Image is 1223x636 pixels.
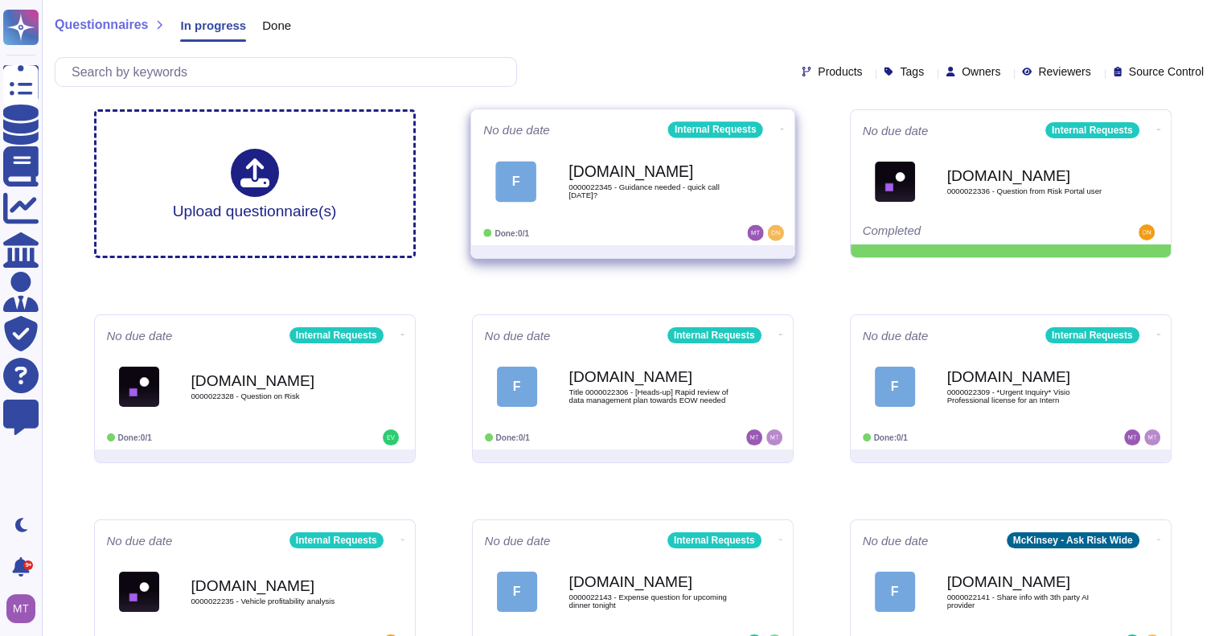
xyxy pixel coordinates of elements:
[569,388,730,404] span: Title 0000022306 - [Heads-up] Rapid review of data management plan towards EOW needed
[947,574,1108,589] b: [DOMAIN_NAME]
[947,369,1108,384] b: [DOMAIN_NAME]
[1144,429,1160,445] img: user
[747,225,763,241] img: user
[119,572,159,612] img: Logo
[875,367,915,407] div: F
[497,572,537,612] div: F
[568,183,731,199] span: 0000022345 - Guidance needed - quick call [DATE]?
[947,593,1108,609] span: 0000022141 - Share info with 3th party AI provider
[173,149,337,219] div: Upload questionnaire(s)
[495,161,536,202] div: F
[1139,224,1155,240] img: user
[900,66,924,77] span: Tags
[1045,122,1139,138] div: Internal Requests
[262,19,291,31] span: Done
[119,367,159,407] img: Logo
[875,162,915,202] img: Logo
[495,228,529,237] span: Done: 0/1
[962,66,1000,77] span: Owners
[3,591,47,626] button: user
[1129,66,1204,77] span: Source Control
[191,578,352,593] b: [DOMAIN_NAME]
[23,560,33,570] div: 9+
[64,58,516,86] input: Search by keywords
[107,330,173,342] span: No due date
[569,574,730,589] b: [DOMAIN_NAME]
[289,532,384,548] div: Internal Requests
[55,18,148,31] span: Questionnaires
[863,535,929,547] span: No due date
[497,367,537,407] div: F
[289,327,384,343] div: Internal Requests
[6,594,35,623] img: user
[383,429,399,445] img: user
[947,187,1108,195] span: 0000022336 - Question from Risk Portal user
[863,224,1060,240] div: Completed
[180,19,246,31] span: In progress
[118,433,152,442] span: Done: 0/1
[485,330,551,342] span: No due date
[485,535,551,547] span: No due date
[818,66,862,77] span: Products
[767,225,783,241] img: user
[107,535,173,547] span: No due date
[1007,532,1139,548] div: McKinsey - Ask Risk Wide
[667,327,761,343] div: Internal Requests
[191,392,352,400] span: 0000022328 - Question on Risk
[667,532,761,548] div: Internal Requests
[569,369,730,384] b: [DOMAIN_NAME]
[569,593,730,609] span: 0000022143 - Expense question for upcoming dinner tonight
[483,124,550,136] span: No due date
[947,168,1108,183] b: [DOMAIN_NAME]
[1124,429,1140,445] img: user
[947,388,1108,404] span: 0000022309 - *Urgent Inquiry* Visio Professional license for an Intern
[568,164,731,179] b: [DOMAIN_NAME]
[875,572,915,612] div: F
[191,597,352,605] span: 0000022235 - Vehicle profitability analysis
[746,429,762,445] img: user
[1038,66,1090,77] span: Reviewers
[863,125,929,137] span: No due date
[191,373,352,388] b: [DOMAIN_NAME]
[863,330,929,342] span: No due date
[766,429,782,445] img: user
[667,121,762,137] div: Internal Requests
[874,433,908,442] span: Done: 0/1
[496,433,530,442] span: Done: 0/1
[1045,327,1139,343] div: Internal Requests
